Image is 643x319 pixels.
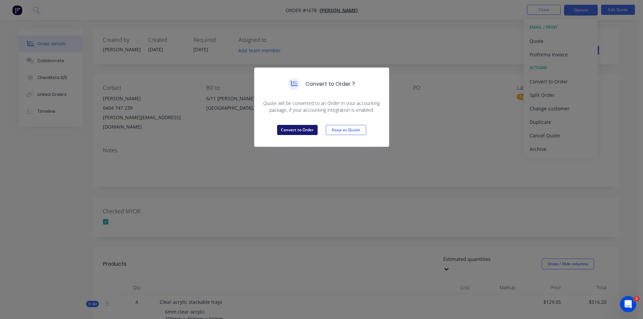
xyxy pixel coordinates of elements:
span: Quote will be converted to an Order in your accounting package, if your accounting integration is... [263,100,381,113]
span: 1 [634,296,639,301]
button: Convert to Order [277,125,318,135]
h5: Convert to Order ? [305,80,355,88]
button: Keep as Quote [326,125,366,135]
iframe: Intercom live chat [620,296,636,312]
